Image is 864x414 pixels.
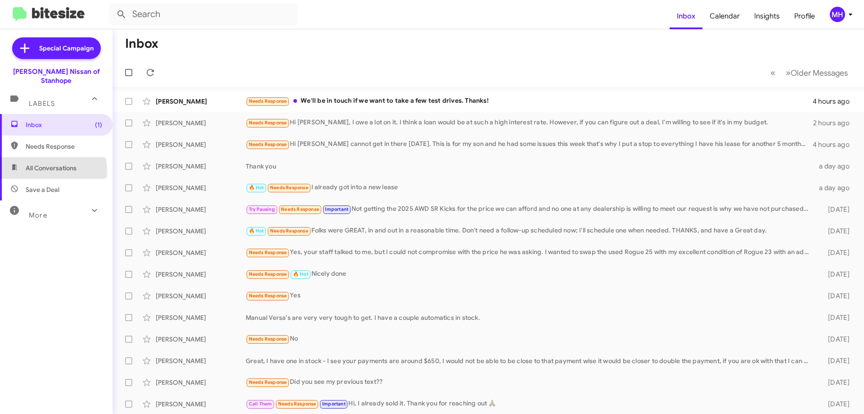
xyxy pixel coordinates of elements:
[765,64,853,82] nav: Page navigation example
[125,36,158,51] h1: Inbox
[26,120,102,129] span: Inbox
[814,183,857,192] div: a day ago
[786,67,791,78] span: »
[246,291,814,301] div: Yes
[29,100,55,108] span: Labels
[249,185,264,191] span: 🔥 Hot
[702,3,747,29] a: Calendar
[156,118,246,127] div: [PERSON_NAME]
[249,141,287,147] span: Needs Response
[246,162,814,171] div: Thank you
[814,291,857,300] div: [DATE]
[26,164,76,173] span: All Conversations
[814,162,857,171] div: a day ago
[281,206,319,212] span: Needs Response
[29,211,47,219] span: More
[249,228,264,234] span: 🔥 Hot
[156,248,246,257] div: [PERSON_NAME]
[246,226,814,236] div: Folks were GREAT, in and out in a reasonable time. Don't need a follow-up scheduled now; I'll sch...
[249,120,287,126] span: Needs Response
[270,185,308,191] span: Needs Response
[246,182,814,193] div: I already got into a new lease
[246,139,813,150] div: Hi [PERSON_NAME] cannot get in there [DATE]. This is for my son and he had some issues this week ...
[270,228,308,234] span: Needs Response
[791,68,848,78] span: Older Messages
[246,334,814,344] div: No
[12,37,101,59] a: Special Campaign
[780,64,853,82] button: Next
[156,183,246,192] div: [PERSON_NAME]
[814,378,857,387] div: [DATE]
[246,204,814,214] div: Not getting the 2025 AWD SR Kicks for the price we can afford and no one at any dealership is wil...
[249,271,287,277] span: Needs Response
[26,142,102,151] span: Needs Response
[246,96,813,106] div: We'll be in touch if we want to take a few test drives. Thanks!
[246,356,814,365] div: Great, I have one in stock - I see your payments are around $650, I would not be able to be close...
[249,250,287,255] span: Needs Response
[156,162,246,171] div: [PERSON_NAME]
[246,118,813,128] div: Hi [PERSON_NAME], I owe a lot on it. I think a loan would be at such a high interest rate. Howeve...
[814,205,857,214] div: [DATE]
[747,3,787,29] a: Insights
[278,401,316,407] span: Needs Response
[246,247,814,258] div: Yes, your staff talked to me, but I could not compromise with the price he was asking. I wanted t...
[249,379,287,385] span: Needs Response
[770,67,775,78] span: «
[156,313,246,322] div: [PERSON_NAME]
[814,400,857,409] div: [DATE]
[249,401,272,407] span: Call Them
[814,248,857,257] div: [DATE]
[249,206,275,212] span: Try Pausing
[156,140,246,149] div: [PERSON_NAME]
[156,335,246,344] div: [PERSON_NAME]
[670,3,702,29] a: Inbox
[325,206,348,212] span: Important
[249,336,287,342] span: Needs Response
[95,120,102,129] span: (1)
[830,7,845,22] div: MH
[249,98,287,104] span: Needs Response
[249,293,287,299] span: Needs Response
[109,4,298,25] input: Search
[156,400,246,409] div: [PERSON_NAME]
[156,378,246,387] div: [PERSON_NAME]
[39,44,94,53] span: Special Campaign
[813,140,857,149] div: 4 hours ago
[156,227,246,236] div: [PERSON_NAME]
[814,227,857,236] div: [DATE]
[814,313,857,322] div: [DATE]
[156,270,246,279] div: [PERSON_NAME]
[822,7,854,22] button: MH
[246,313,814,322] div: Manual Versa's are very very tough to get. I have a couple automatics in stock.
[787,3,822,29] a: Profile
[293,271,308,277] span: 🔥 Hot
[246,399,814,409] div: Hi, I already sold it. Thank you for reaching out 🙏🏽
[26,185,59,194] span: Save a Deal
[322,401,346,407] span: Important
[246,269,814,279] div: Nicely done
[814,356,857,365] div: [DATE]
[156,97,246,106] div: [PERSON_NAME]
[814,270,857,279] div: [DATE]
[813,118,857,127] div: 2 hours ago
[156,291,246,300] div: [PERSON_NAME]
[814,335,857,344] div: [DATE]
[813,97,857,106] div: 4 hours ago
[156,356,246,365] div: [PERSON_NAME]
[765,64,781,82] button: Previous
[246,377,814,387] div: Did you see my previous text??
[156,205,246,214] div: [PERSON_NAME]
